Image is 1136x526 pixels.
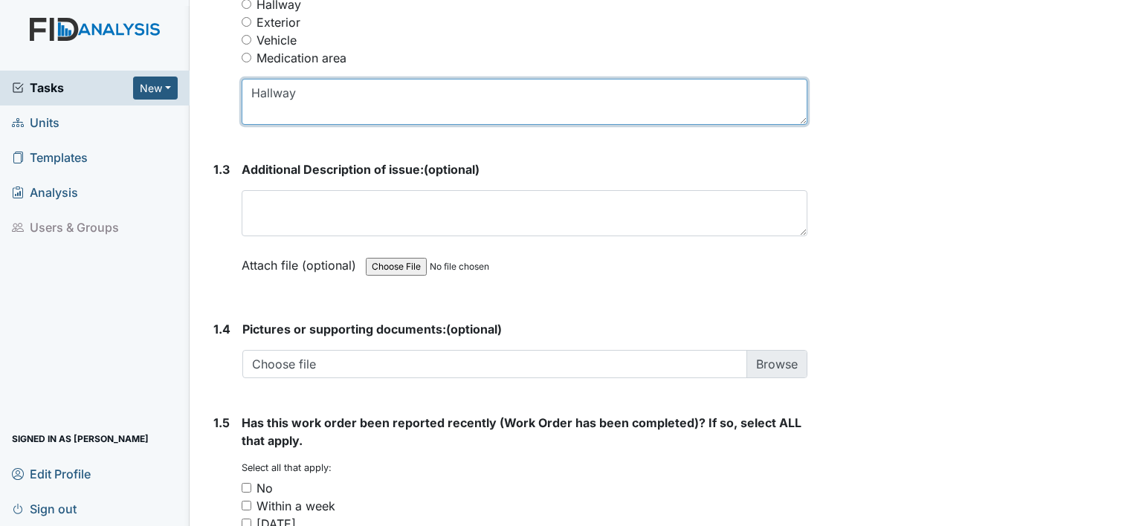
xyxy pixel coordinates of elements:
span: Signed in as [PERSON_NAME] [12,427,149,450]
label: 1.3 [213,160,230,178]
strong: (optional) [242,320,807,338]
span: Templates [12,146,88,169]
a: Tasks [12,79,133,97]
input: No [242,483,251,493]
label: Attach file (optional) [242,248,362,274]
span: Edit Profile [12,462,91,485]
div: Within a week [256,497,335,515]
span: Sign out [12,497,77,520]
span: Additional Description of issue: [242,162,424,177]
span: Has this work order been reported recently (Work Order has been completed)? If so, select ALL tha... [242,415,801,448]
button: New [133,77,178,100]
span: Units [12,111,59,134]
input: Medication area [242,53,251,62]
div: No [256,479,273,497]
span: Pictures or supporting documents: [242,322,446,337]
label: Vehicle [256,31,297,49]
input: Exterior [242,17,251,27]
label: Exterior [256,13,300,31]
input: Within a week [242,501,251,510]
small: Select all that apply: [242,462,332,473]
label: 1.4 [213,320,230,338]
label: 1.5 [213,414,230,432]
span: Analysis [12,181,78,204]
label: Medication area [256,49,346,67]
input: Vehicle [242,35,251,45]
strong: (optional) [242,160,807,178]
